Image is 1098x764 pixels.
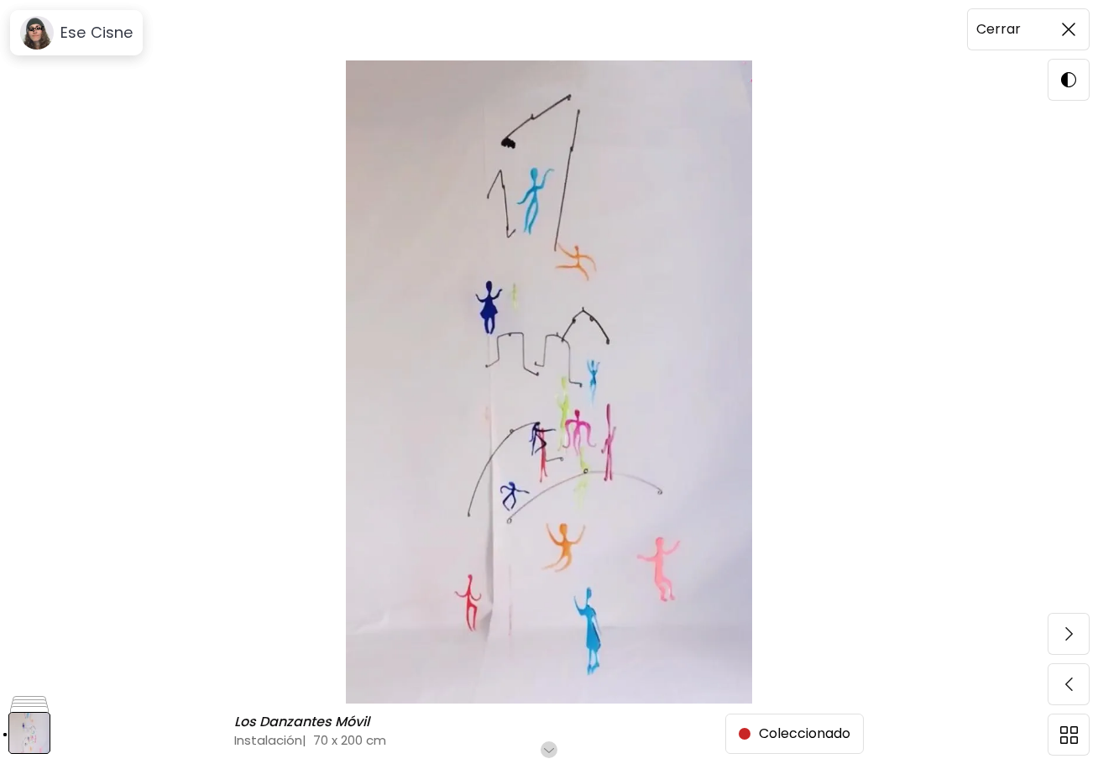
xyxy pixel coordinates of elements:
[60,23,133,43] h6: Ese Cisne
[234,731,725,749] h4: Instalación | 70 x 200 cm
[725,714,864,754] button: Coleccionado
[976,18,1021,40] h6: Cerrar
[739,724,850,744] span: Coleccionado
[234,714,374,730] h6: Los Danzantes Móvil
